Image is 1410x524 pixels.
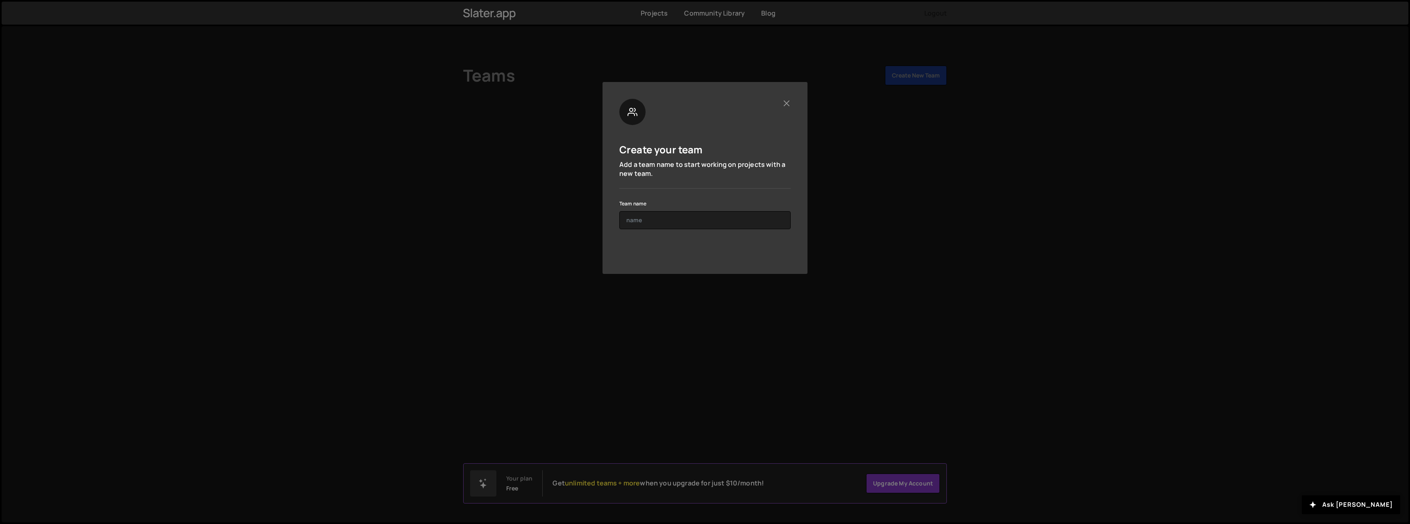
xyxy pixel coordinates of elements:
[619,211,791,229] input: name
[619,160,791,178] p: Add a team name to start working on projects with a new team.
[782,99,791,107] button: Close
[619,239,791,259] input: Create Team
[1302,495,1400,514] button: Ask [PERSON_NAME]
[619,143,703,156] h5: Create your team
[619,200,646,208] label: Team name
